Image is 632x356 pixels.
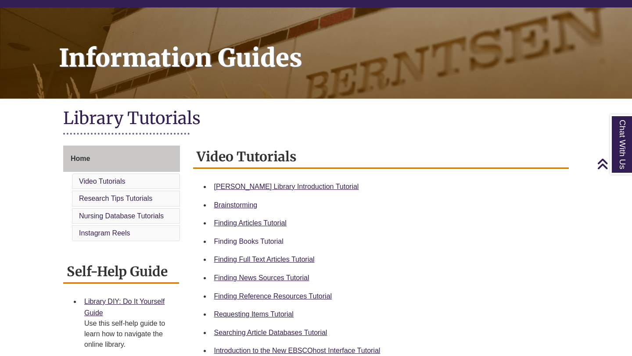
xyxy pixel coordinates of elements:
h1: Information Guides [49,7,632,87]
a: Video Tutorials [79,178,126,185]
a: Library DIY: Do It Yourself Guide [84,298,165,317]
a: Introduction to the New EBSCOhost Interface Tutorial [214,347,381,354]
a: Requesting Items Tutorial [214,310,294,318]
div: Use this self-help guide to learn how to navigate the online library. [84,318,172,350]
a: Finding News Sources Tutorial [214,274,309,281]
a: Finding Full Text Articles Tutorial [214,256,315,263]
a: Brainstorming [214,201,258,209]
a: Back to Top [597,158,630,170]
h1: Library Tutorials [63,107,569,131]
a: [PERSON_NAME] Library Introduction Tutorial [214,183,359,190]
div: Guide Page Menu [63,146,180,243]
h2: Video Tutorials [193,146,569,169]
a: Finding Books Tutorial [214,238,284,245]
a: Home [63,146,180,172]
h2: Self-Help Guide [63,260,179,284]
span: Home [71,155,90,162]
a: Nursing Database Tutorials [79,212,164,220]
a: Finding Articles Tutorial [214,219,287,227]
a: Finding Reference Resources Tutorial [214,292,332,300]
a: Research Tips Tutorials [79,195,152,202]
a: Instagram Reels [79,229,130,237]
a: Searching Article Databases Tutorial [214,329,327,336]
